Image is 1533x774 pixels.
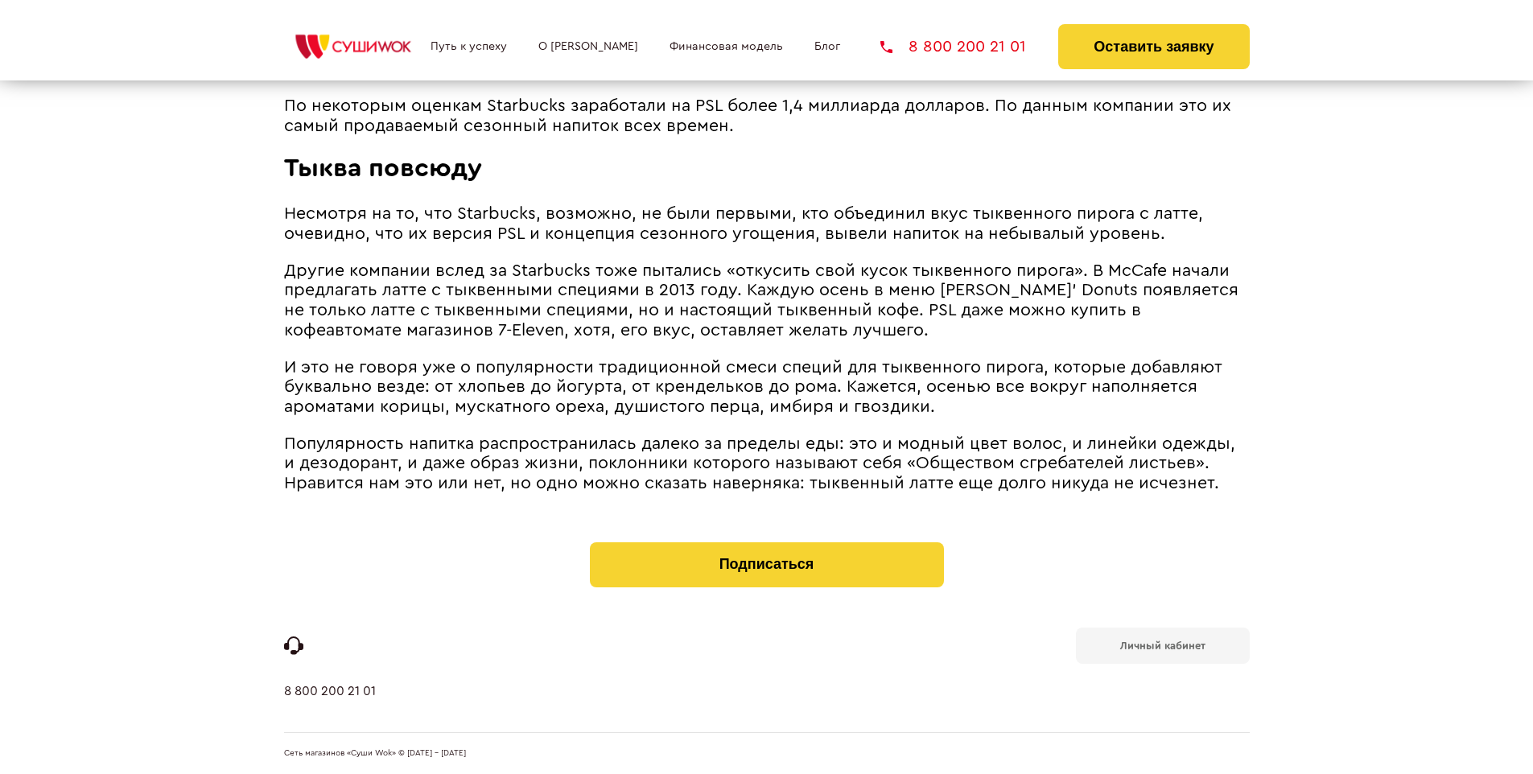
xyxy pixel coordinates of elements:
[284,262,1238,339] span: Другие компании вслед за Starbucks тоже пытались «откусить свой кусок тыквенного пирога». В McCaf...
[670,40,783,53] a: Финансовая модель
[1120,640,1205,651] b: Личный кабинет
[538,40,638,53] a: О [PERSON_NAME]
[284,435,1235,492] span: Популярность напитка распространилась далеко за пределы еды: это и модный цвет волос, и линейки о...
[590,542,944,587] button: Подписаться
[284,684,376,732] a: 8 800 200 21 01
[284,749,466,759] span: Сеть магазинов «Суши Wok» © [DATE] - [DATE]
[814,40,840,53] a: Блог
[1058,24,1249,69] button: Оставить заявку
[909,39,1026,55] span: 8 800 200 21 01
[284,155,482,181] span: Тыква повсюду
[880,39,1026,55] a: 8 800 200 21 01
[1076,628,1250,664] a: Личный кабинет
[284,359,1222,415] span: И это не говоря уже о популярности традиционной смеси специй для тыквенного пирога, которые добав...
[284,205,1203,242] span: Несмотря на то, что Starbucks, возможно, не были первыми, кто объединил вкус тыквенного пирога с ...
[431,40,507,53] a: Путь к успеху
[284,97,1231,134] span: По некоторым оценкам Starbucks заработали на PSL более 1,4 миллиарда долларов. По данным компании...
